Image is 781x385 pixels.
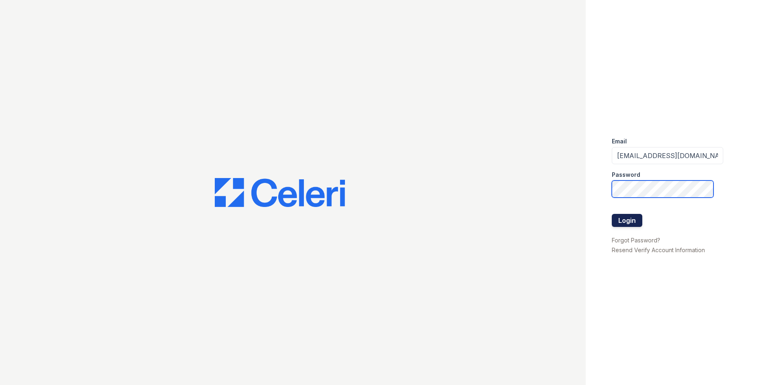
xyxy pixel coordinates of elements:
[612,246,705,253] a: Resend Verify Account Information
[215,178,345,207] img: CE_Logo_Blue-a8612792a0a2168367f1c8372b55b34899dd931a85d93a1a3d3e32e68fde9ad4.png
[612,171,640,179] label: Password
[612,237,660,244] a: Forgot Password?
[612,214,642,227] button: Login
[612,137,627,145] label: Email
